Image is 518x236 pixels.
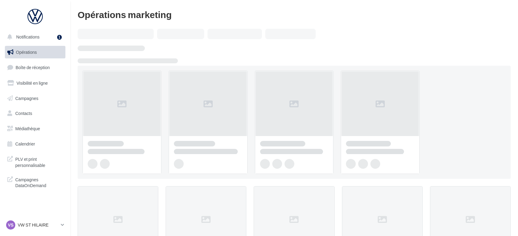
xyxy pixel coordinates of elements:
a: Médiathèque [4,122,67,135]
span: Contacts [15,111,32,116]
a: VS VW ST HILAIRE [5,219,65,231]
a: Contacts [4,107,67,120]
span: Calendrier [15,141,35,146]
span: PLV et print personnalisable [15,155,63,168]
a: Campagnes [4,92,67,105]
div: 1 [57,35,62,40]
a: Opérations [4,46,67,59]
a: Campagnes DataOnDemand [4,173,67,191]
div: Opérations marketing [78,10,511,19]
a: Calendrier [4,138,67,150]
span: Opérations [16,50,37,55]
span: Boîte de réception [16,65,50,70]
span: Campagnes [15,95,39,101]
span: Visibilité en ligne [17,80,48,86]
a: Boîte de réception [4,61,67,74]
button: Notifications 1 [4,31,64,43]
span: VS [8,222,14,228]
span: Notifications [16,34,39,39]
a: Visibilité en ligne [4,77,67,90]
span: Campagnes DataOnDemand [15,175,63,189]
a: PLV et print personnalisable [4,153,67,171]
p: VW ST HILAIRE [18,222,58,228]
span: Médiathèque [15,126,40,131]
